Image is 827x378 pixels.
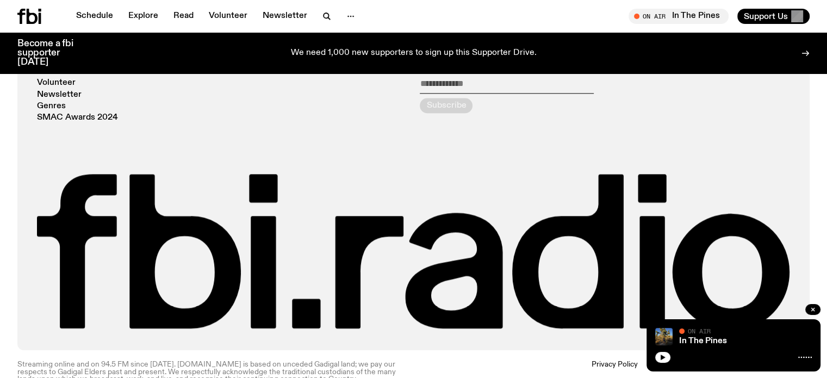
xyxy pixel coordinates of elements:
[70,9,120,24] a: Schedule
[37,114,118,122] a: SMAC Awards 2024
[291,48,537,58] p: We need 1,000 new supporters to sign up this Supporter Drive.
[37,91,82,99] a: Newsletter
[420,98,472,113] button: Subscribe
[202,9,254,24] a: Volunteer
[256,9,314,24] a: Newsletter
[744,11,788,21] span: Support Us
[37,79,76,87] a: Volunteer
[167,9,200,24] a: Read
[17,39,87,67] h3: Become a fbi supporter [DATE]
[737,9,810,24] button: Support Us
[37,102,66,110] a: Genres
[688,327,711,334] span: On Air
[122,9,165,24] a: Explore
[629,9,729,24] button: On AirIn The Pines
[655,328,673,345] img: Johanna stands in the middle distance amongst a desert scene with large cacti and trees. She is w...
[679,337,727,345] a: In The Pines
